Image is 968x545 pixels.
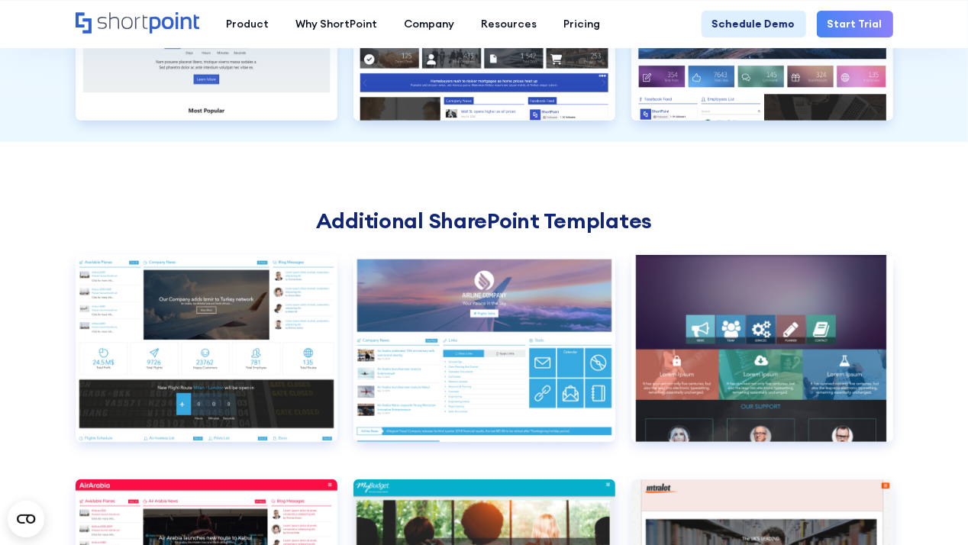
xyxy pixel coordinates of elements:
[213,11,282,37] a: Product
[295,16,377,32] div: Why ShortPoint
[550,11,614,37] a: Pricing
[76,255,337,463] a: Airlines 1
[404,16,454,32] div: Company
[481,16,537,32] div: Resources
[694,369,968,545] iframe: Chat Widget
[563,16,600,32] div: Pricing
[353,255,615,463] a: Airlines 2
[391,11,468,37] a: Company
[8,501,44,537] button: Open CMP widget
[76,208,893,233] h2: Additional SharePoint Templates
[76,12,200,35] a: Home
[817,11,893,37] a: Start Trial
[468,11,550,37] a: Resources
[282,11,391,37] a: Why ShortPoint
[226,16,269,32] div: Product
[631,255,893,463] a: Bold Intranet
[702,11,806,37] a: Schedule Demo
